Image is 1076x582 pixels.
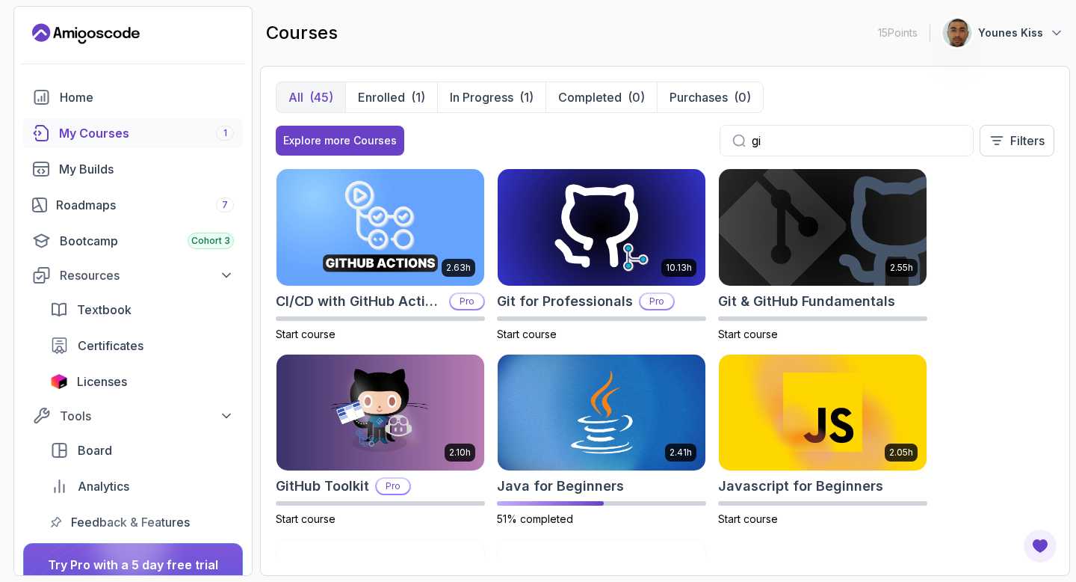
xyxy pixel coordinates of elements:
p: 2.05h [889,447,913,459]
div: Explore more Courses [283,133,397,148]
span: 51% completed [497,512,573,525]
h2: courses [266,21,338,45]
h2: CI/CD with GitHub Actions [276,291,443,312]
p: 10.13h [666,262,692,274]
span: Start course [497,328,557,340]
img: Git & GitHub Fundamentals card [719,169,927,286]
p: Filters [1010,132,1045,150]
button: Resources [23,262,243,289]
div: (1) [519,88,534,106]
h2: Git for Professionals [497,291,633,312]
a: Landing page [32,22,140,46]
p: Pro [377,479,409,494]
button: All(45) [276,82,345,112]
button: Purchases(0) [657,82,763,112]
h2: Java for Beginners [497,476,624,497]
span: Feedback & Features [71,513,190,531]
div: (0) [628,88,645,106]
a: textbook [41,295,243,325]
div: (1) [411,88,425,106]
button: Tools [23,402,243,429]
span: Board [78,441,112,459]
button: Filters [980,125,1054,156]
h2: GitHub Toolkit [276,476,369,497]
span: Start course [718,328,778,340]
span: Start course [276,512,336,525]
button: In Progress(1) [437,82,545,112]
a: licenses [41,367,243,396]
div: Bootcamp [60,232,234,250]
div: Resources [60,266,234,284]
a: builds [23,154,243,184]
a: feedback [41,507,243,537]
img: user profile image [943,19,971,47]
div: Home [60,88,234,106]
span: Textbook [77,301,132,319]
p: In Progress [450,88,513,106]
h2: Javascript for Beginners [718,476,883,497]
img: Javascript for Beginners card [719,355,927,471]
a: analytics [41,471,243,501]
img: Git for Professionals card [498,169,705,286]
img: GitHub Toolkit card [276,355,484,471]
img: CI/CD with GitHub Actions card [276,169,484,286]
div: My Courses [59,124,234,142]
p: 2.55h [890,262,913,274]
button: Open Feedback Button [1022,528,1058,564]
span: Analytics [78,477,129,495]
img: jetbrains icon [50,374,68,389]
button: Completed(0) [545,82,657,112]
span: Start course [276,328,336,340]
a: home [23,82,243,112]
div: Tools [60,407,234,425]
span: Licenses [77,373,127,390]
a: roadmaps [23,190,243,220]
button: Explore more Courses [276,126,404,156]
p: 15 Points [878,25,918,40]
span: 7 [222,199,228,211]
p: Younes Kiss [978,25,1043,40]
div: Roadmaps [56,196,234,214]
p: Enrolled [358,88,405,106]
h2: Git & GitHub Fundamentals [718,291,895,312]
p: 2.10h [449,447,471,459]
p: Pro [451,294,483,309]
div: My Builds [59,160,234,178]
p: 2.63h [446,262,471,274]
div: (45) [309,88,333,106]
button: Enrolled(1) [345,82,437,112]
img: Java for Beginners card [498,355,705,471]
span: Certificates [78,337,143,355]
div: (0) [734,88,751,106]
a: certificates [41,331,243,361]
p: Purchases [670,88,728,106]
span: 1 [223,127,227,139]
input: Search... [752,132,961,150]
p: Pro [640,294,673,309]
p: 2.41h [670,447,692,459]
button: user profile imageYounes Kiss [942,18,1064,48]
a: courses [23,118,243,148]
span: Start course [718,512,778,525]
span: Cohort 3 [191,235,230,247]
a: board [41,435,243,465]
p: Completed [558,88,622,106]
a: bootcamp [23,226,243,256]
p: All [288,88,303,106]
